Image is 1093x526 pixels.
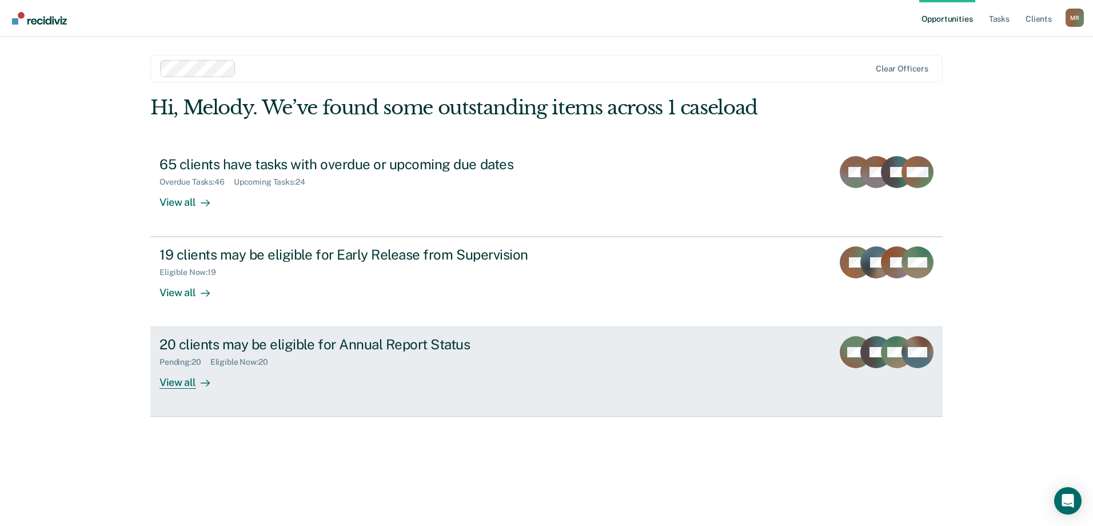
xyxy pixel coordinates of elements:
div: Pending : 20 [159,357,210,367]
div: Overdue Tasks : 46 [159,177,234,187]
a: 65 clients have tasks with overdue or upcoming due datesOverdue Tasks:46Upcoming Tasks:24View all [150,147,943,237]
div: View all [159,277,224,300]
div: Hi, Melody. We’ve found some outstanding items across 1 caseload [150,96,784,119]
div: Open Intercom Messenger [1054,487,1082,515]
div: View all [159,186,224,209]
div: Upcoming Tasks : 24 [234,177,314,187]
div: 20 clients may be eligible for Annual Report Status [159,336,561,353]
div: Clear officers [876,64,928,74]
div: M R [1066,9,1084,27]
button: Profile dropdown button [1066,9,1084,27]
div: 65 clients have tasks with overdue or upcoming due dates [159,156,561,173]
div: View all [159,367,224,389]
a: 19 clients may be eligible for Early Release from SupervisionEligible Now:19View all [150,237,943,327]
div: Eligible Now : 20 [210,357,277,367]
a: 20 clients may be eligible for Annual Report StatusPending:20Eligible Now:20View all [150,327,943,417]
div: 19 clients may be eligible for Early Release from Supervision [159,246,561,263]
img: Recidiviz [12,12,67,25]
div: Eligible Now : 19 [159,268,225,277]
